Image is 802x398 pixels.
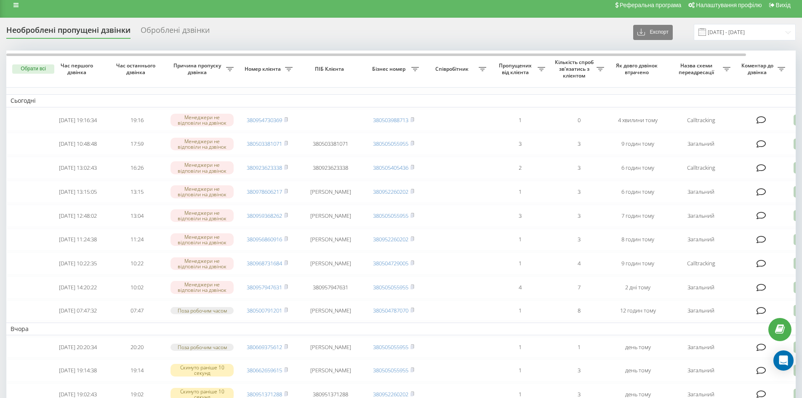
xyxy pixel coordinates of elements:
td: 19:14 [107,359,166,382]
td: день тому [608,337,667,358]
div: Поза робочим часом [171,344,234,351]
td: 8 годин тому [608,229,667,251]
span: Назва схеми переадресації [671,62,723,75]
td: 9 годин тому [608,252,667,275]
span: Пропущених від клієнта [495,62,538,75]
a: 380504729005 [373,259,408,267]
td: 380957947631 [297,276,364,299]
a: 380954730369 [247,116,282,124]
span: ПІБ Клієнта [304,66,357,72]
td: Загальний [667,133,735,155]
td: 3 [549,181,608,203]
td: 1 [490,359,549,382]
td: [PERSON_NAME] [297,300,364,321]
span: Налаштування профілю [696,2,762,8]
td: Calltracking [667,157,735,179]
td: 07:47 [107,300,166,321]
td: день тому [608,359,667,382]
td: [DATE] 10:22:35 [48,252,107,275]
td: [PERSON_NAME] [297,229,364,251]
td: 4 [549,252,608,275]
td: Загальний [667,300,735,321]
td: 3 [549,133,608,155]
td: 4 [490,276,549,299]
div: Менеджери не відповіли на дзвінок [171,257,234,270]
div: Оброблені дзвінки [141,26,210,39]
td: 0 [549,109,608,131]
div: Скинуто раніше 10 секунд [171,364,234,377]
div: Менеджери не відповіли на дзвінок [171,209,234,222]
a: 380500791201 [247,307,282,314]
span: Номер клієнта [242,66,285,72]
td: [DATE] 19:16:34 [48,109,107,131]
div: Необроблені пропущені дзвінки [6,26,131,39]
td: 11:24 [107,229,166,251]
a: 380978606217 [247,188,282,195]
td: [PERSON_NAME] [297,181,364,203]
td: [DATE] 20:20:34 [48,337,107,358]
td: [DATE] 12:48:02 [48,205,107,227]
button: Експорт [633,25,673,40]
td: [PERSON_NAME] [297,205,364,227]
td: 1 [490,300,549,321]
td: Calltracking [667,252,735,275]
span: Кількість спроб зв'язатись з клієнтом [554,59,597,79]
a: 380959368262 [247,212,282,219]
a: 380952260202 [373,188,408,195]
a: 380505055955 [373,212,408,219]
a: 380957947631 [247,283,282,291]
div: Менеджери не відповіли на дзвінок [171,114,234,126]
td: 9 годин тому [608,133,667,155]
td: 8 [549,300,608,321]
a: 380923623338 [247,164,282,171]
td: 3 [549,157,608,179]
td: 3 [549,359,608,382]
td: Загальний [667,337,735,358]
td: 10:02 [107,276,166,299]
td: Загальний [667,205,735,227]
span: Вихід [776,2,791,8]
td: [PERSON_NAME] [297,359,364,382]
td: Загальний [667,181,735,203]
td: 7 годин тому [608,205,667,227]
td: 1 [490,109,549,131]
td: 380503381071 [297,133,364,155]
td: 16:26 [107,157,166,179]
td: 1 [490,181,549,203]
td: 1 [490,252,549,275]
a: 380505405436 [373,164,408,171]
td: 4 хвилини тому [608,109,667,131]
td: 3 [490,133,549,155]
td: [DATE] 11:24:38 [48,229,107,251]
span: Час першого дзвінка [55,62,101,75]
td: 10:22 [107,252,166,275]
td: Загальний [667,229,735,251]
td: [PERSON_NAME] [297,337,364,358]
td: [DATE] 19:14:38 [48,359,107,382]
td: 3 [549,205,608,227]
span: Співробітник [427,66,479,72]
td: 12 годин тому [608,300,667,321]
td: 6 годин тому [608,181,667,203]
a: 380503988713 [373,116,408,124]
a: 380956860916 [247,235,282,243]
div: Open Intercom Messenger [773,350,794,371]
a: 380968731684 [247,259,282,267]
td: 13:04 [107,205,166,227]
td: [DATE] 13:02:43 [48,157,107,179]
span: Як довго дзвінок втрачено [615,62,661,75]
div: Менеджери не відповіли на дзвінок [171,233,234,246]
span: Реферальна програма [620,2,682,8]
span: Бізнес номер [368,66,411,72]
a: 380952260202 [373,235,408,243]
td: 1 [490,229,549,251]
td: [DATE] 10:48:48 [48,133,107,155]
td: Calltracking [667,109,735,131]
td: 1 [490,337,549,358]
div: Поза робочим часом [171,307,234,314]
td: [PERSON_NAME] [297,252,364,275]
a: 380669375612 [247,343,282,351]
td: 2 дні тому [608,276,667,299]
a: 380952260202 [373,390,408,398]
a: 380505055955 [373,366,408,374]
